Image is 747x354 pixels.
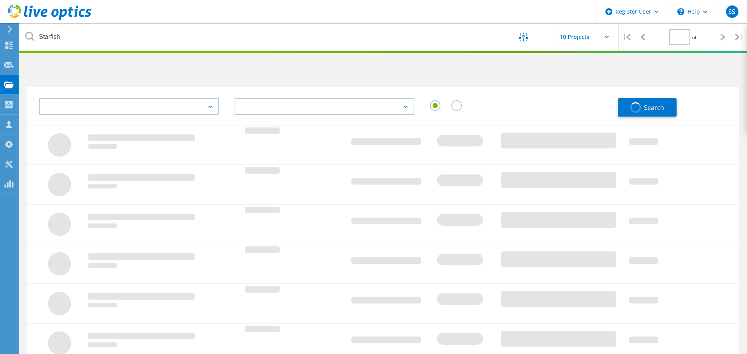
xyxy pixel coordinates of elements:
[731,23,747,51] div: |
[19,23,494,51] input: undefined
[677,8,684,15] svg: \n
[618,98,677,117] button: Search
[728,9,735,15] span: SS
[692,34,696,41] span: of
[8,16,91,22] a: Live Optics Dashboard
[619,23,635,51] div: |
[644,103,664,112] span: Search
